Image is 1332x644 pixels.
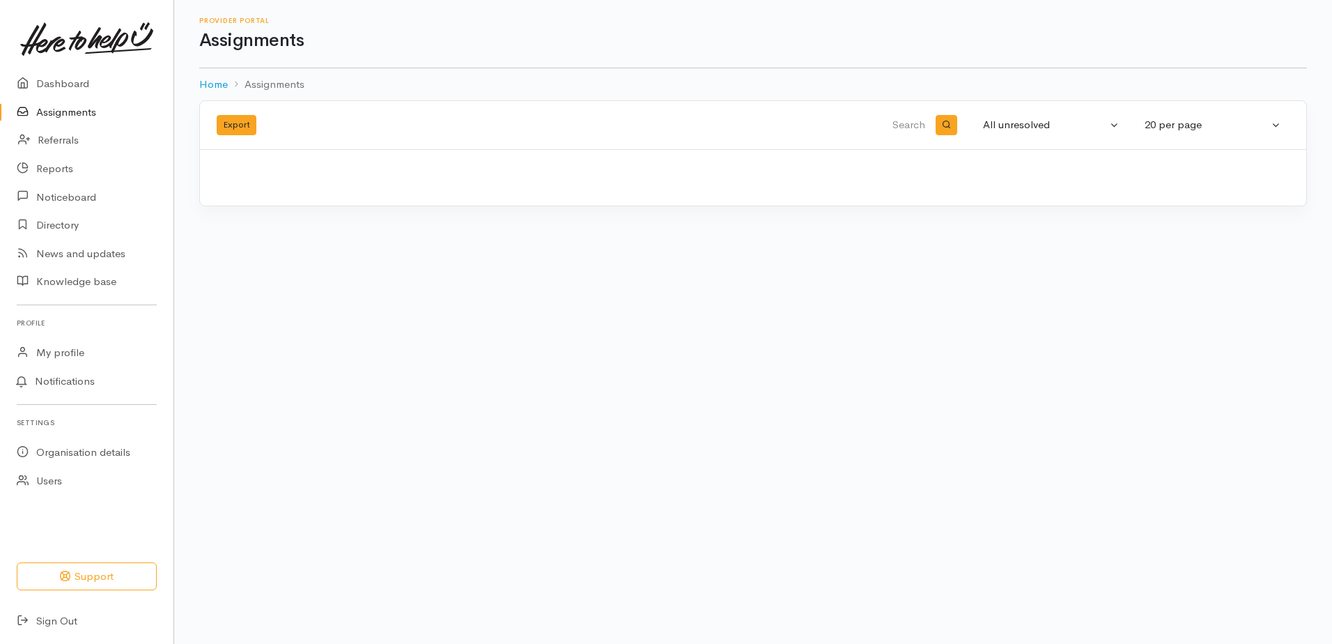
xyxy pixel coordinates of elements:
a: Home [199,77,228,93]
button: 20 per page [1136,112,1290,139]
button: All unresolved [975,112,1128,139]
button: Support [17,562,157,591]
h1: Assignments [199,31,1307,51]
h6: Provider Portal [199,17,1307,24]
input: Search [596,109,928,142]
li: Assignments [228,77,304,93]
h6: Profile [17,314,157,332]
h6: Settings [17,413,157,432]
nav: breadcrumb [199,68,1307,101]
button: Export [217,115,256,135]
div: All unresolved [983,117,1107,133]
div: 20 per page [1145,117,1269,133]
